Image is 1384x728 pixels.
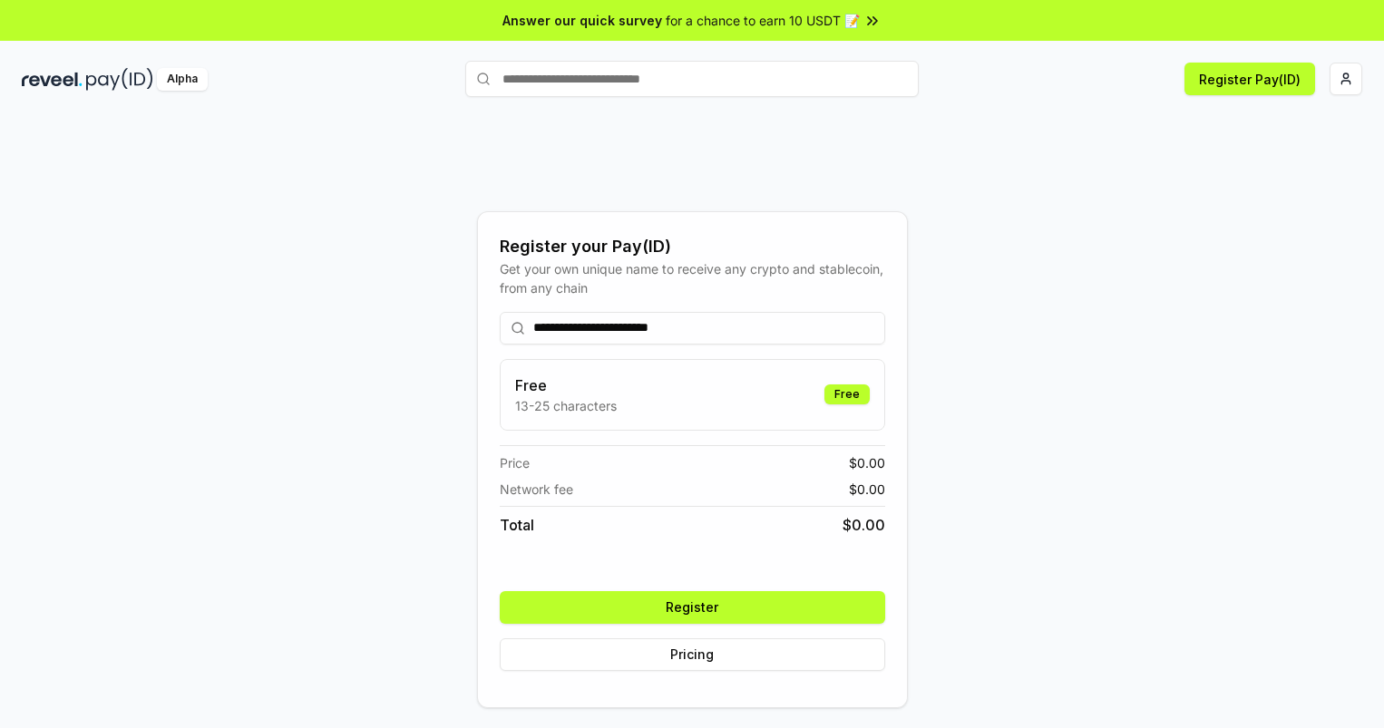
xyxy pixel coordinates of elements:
[515,396,617,415] p: 13-25 characters
[502,11,662,30] span: Answer our quick survey
[500,259,885,297] div: Get your own unique name to receive any crypto and stablecoin, from any chain
[22,68,83,91] img: reveel_dark
[849,453,885,472] span: $ 0.00
[500,480,573,499] span: Network fee
[666,11,860,30] span: for a chance to earn 10 USDT 📝
[1184,63,1315,95] button: Register Pay(ID)
[824,384,870,404] div: Free
[500,453,530,472] span: Price
[843,514,885,536] span: $ 0.00
[500,638,885,671] button: Pricing
[86,68,153,91] img: pay_id
[849,480,885,499] span: $ 0.00
[500,514,534,536] span: Total
[500,234,885,259] div: Register your Pay(ID)
[515,374,617,396] h3: Free
[157,68,208,91] div: Alpha
[500,591,885,624] button: Register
